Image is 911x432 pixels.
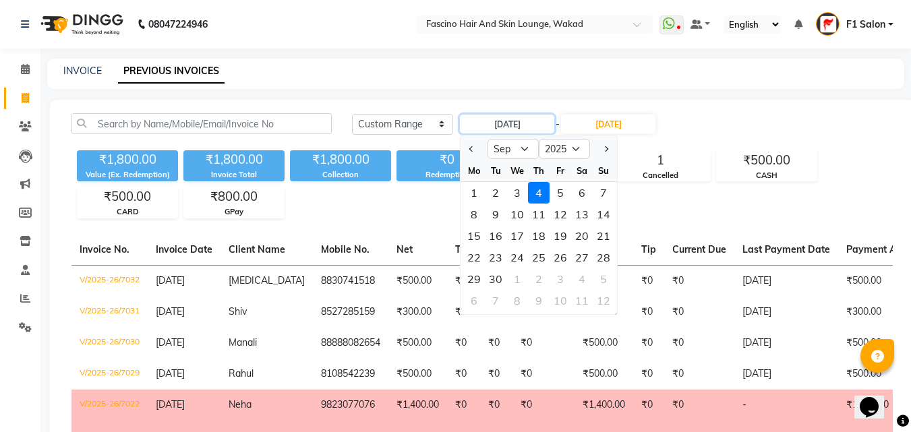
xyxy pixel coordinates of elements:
span: Invoice No. [80,243,129,255]
div: Th [528,160,550,181]
span: [DATE] [156,274,185,286]
td: ₹500.00 [388,359,447,390]
div: Tuesday, October 7, 2025 [485,290,506,311]
div: Saturday, September 13, 2025 [571,204,593,225]
td: ₹0 [633,328,664,359]
div: Sunday, September 28, 2025 [593,247,614,268]
span: - [556,117,560,131]
div: 9 [485,204,506,225]
td: V/2025-26/7031 [71,297,148,328]
span: [MEDICAL_DATA] [229,274,305,286]
div: Wednesday, September 17, 2025 [506,225,528,247]
td: ₹0 [447,297,480,328]
td: ₹0 [447,265,480,297]
div: Friday, October 10, 2025 [550,290,571,311]
div: Friday, September 12, 2025 [550,204,571,225]
td: 8830741518 [313,265,388,297]
div: Monday, September 8, 2025 [463,204,485,225]
span: Current Due [672,243,726,255]
td: ₹0 [480,359,512,390]
div: Sa [571,160,593,181]
div: 14 [593,204,614,225]
button: Previous month [466,138,477,160]
div: 13 [571,204,593,225]
div: Friday, September 5, 2025 [550,182,571,204]
div: 20 [571,225,593,247]
div: Wednesday, September 24, 2025 [506,247,528,268]
div: 3 [506,182,528,204]
div: 27 [571,247,593,268]
div: Saturday, September 20, 2025 [571,225,593,247]
div: ₹1,800.00 [183,150,285,169]
div: 16 [485,225,506,247]
td: 8527285159 [313,297,388,328]
td: ₹0 [480,328,512,359]
div: 2 [485,182,506,204]
div: Monday, September 29, 2025 [463,268,485,290]
select: Select month [488,139,539,159]
div: Fr [550,160,571,181]
iframe: chat widget [854,378,898,419]
span: Mobile No. [321,243,370,255]
td: ₹0 [633,265,664,297]
td: ₹500.00 [575,328,633,359]
td: ₹0 [633,359,664,390]
div: Friday, September 26, 2025 [550,247,571,268]
div: Monday, October 6, 2025 [463,290,485,311]
div: Tuesday, September 16, 2025 [485,225,506,247]
td: V/2025-26/7030 [71,328,148,359]
div: 11 [571,290,593,311]
div: 15 [463,225,485,247]
div: 22 [463,247,485,268]
div: Wednesday, September 3, 2025 [506,182,528,204]
td: ₹500.00 [388,328,447,359]
div: We [506,160,528,181]
td: 8108542239 [313,359,388,390]
div: GPay [184,206,284,218]
div: 26 [550,247,571,268]
div: Wednesday, October 1, 2025 [506,268,528,290]
div: 5 [593,268,614,290]
div: 24 [506,247,528,268]
div: 8 [463,204,485,225]
div: Mo [463,160,485,181]
div: Tuesday, September 30, 2025 [485,268,506,290]
div: 3 [550,268,571,290]
div: 12 [593,290,614,311]
span: Invoice Date [156,243,212,255]
td: ₹0 [633,297,664,328]
div: 12 [550,204,571,225]
div: 21 [593,225,614,247]
div: Tuesday, September 23, 2025 [485,247,506,268]
td: V/2025-26/7029 [71,359,148,390]
div: Friday, September 19, 2025 [550,225,571,247]
div: Saturday, September 6, 2025 [571,182,593,204]
div: 17 [506,225,528,247]
span: [DATE] [156,305,185,317]
div: 11 [528,204,550,225]
div: Thursday, September 25, 2025 [528,247,550,268]
td: ₹300.00 [388,297,447,328]
td: [DATE] [734,328,838,359]
div: Wednesday, October 8, 2025 [506,290,528,311]
div: Sunday, October 12, 2025 [593,290,614,311]
div: 10 [550,290,571,311]
span: Tip [641,243,656,255]
div: Redemption [396,169,498,181]
div: 1 [463,182,485,204]
span: [DATE] [156,398,185,410]
div: Saturday, October 11, 2025 [571,290,593,311]
div: 6 [571,182,593,204]
div: Sunday, October 5, 2025 [593,268,614,290]
div: Thursday, September 4, 2025 [528,182,550,204]
img: F1 Salon [816,12,840,36]
div: Tu [485,160,506,181]
div: 1 [506,268,528,290]
div: 29 [463,268,485,290]
td: ₹0 [664,328,734,359]
div: 5 [550,182,571,204]
img: logo [34,5,127,43]
a: INVOICE [63,65,102,77]
td: ₹0 [512,359,575,390]
div: 25 [528,247,550,268]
